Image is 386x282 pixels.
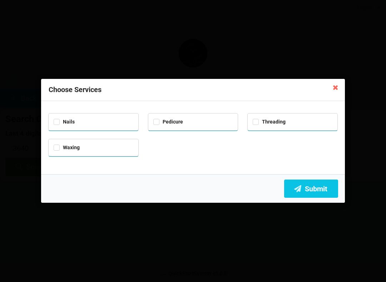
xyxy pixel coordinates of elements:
[54,145,80,151] label: Waxing
[253,119,286,125] label: Threading
[153,119,183,125] label: Pedicure
[41,79,345,101] div: Choose Services
[54,119,75,125] label: Nails
[284,180,338,198] button: Submit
